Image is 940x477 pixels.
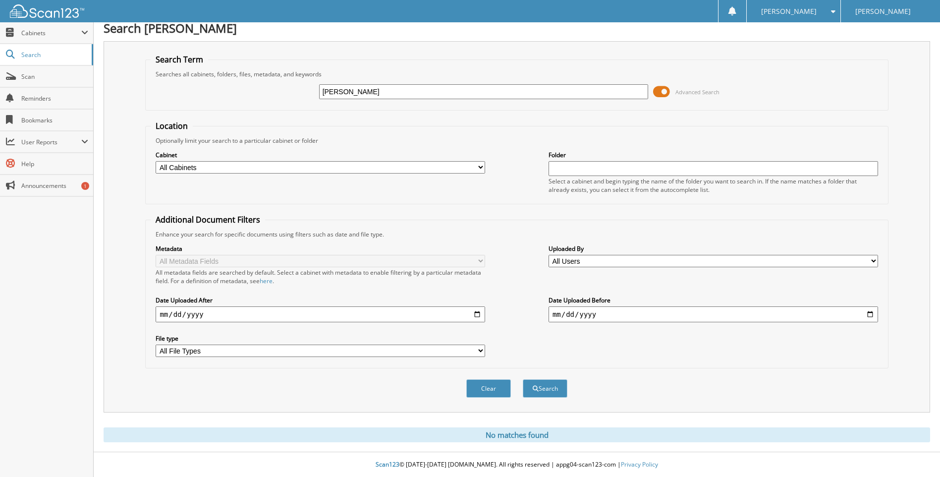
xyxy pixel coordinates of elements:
span: [PERSON_NAME] [761,8,817,14]
span: Scan [21,72,88,81]
div: Optionally limit your search to a particular cabinet or folder [151,136,883,145]
div: © [DATE]-[DATE] [DOMAIN_NAME]. All rights reserved | appg04-scan123-com | [94,453,940,477]
div: 1 [81,182,89,190]
div: Select a cabinet and begin typing the name of the folder you want to search in. If the name match... [549,177,878,194]
span: Cabinets [21,29,81,37]
span: Help [21,160,88,168]
span: Search [21,51,87,59]
div: All metadata fields are searched by default. Select a cabinet with metadata to enable filtering b... [156,268,485,285]
img: scan123-logo-white.svg [10,4,84,18]
span: Bookmarks [21,116,88,124]
legend: Additional Document Filters [151,214,265,225]
legend: Location [151,120,193,131]
div: Enhance your search for specific documents using filters such as date and file type. [151,230,883,238]
button: Clear [466,379,511,398]
label: Date Uploaded After [156,296,485,304]
input: start [156,306,485,322]
legend: Search Term [151,54,208,65]
label: Folder [549,151,878,159]
h1: Search [PERSON_NAME] [104,20,930,36]
label: Date Uploaded Before [549,296,878,304]
input: end [549,306,878,322]
label: Metadata [156,244,485,253]
label: File type [156,334,485,343]
div: No matches found [104,427,930,442]
button: Search [523,379,567,398]
a: Privacy Policy [621,460,658,469]
span: User Reports [21,138,81,146]
label: Cabinet [156,151,485,159]
span: Scan123 [376,460,399,469]
label: Uploaded By [549,244,878,253]
a: here [260,277,273,285]
span: Advanced Search [675,88,719,96]
span: Reminders [21,94,88,103]
span: Announcements [21,181,88,190]
span: [PERSON_NAME] [855,8,911,14]
div: Searches all cabinets, folders, files, metadata, and keywords [151,70,883,78]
